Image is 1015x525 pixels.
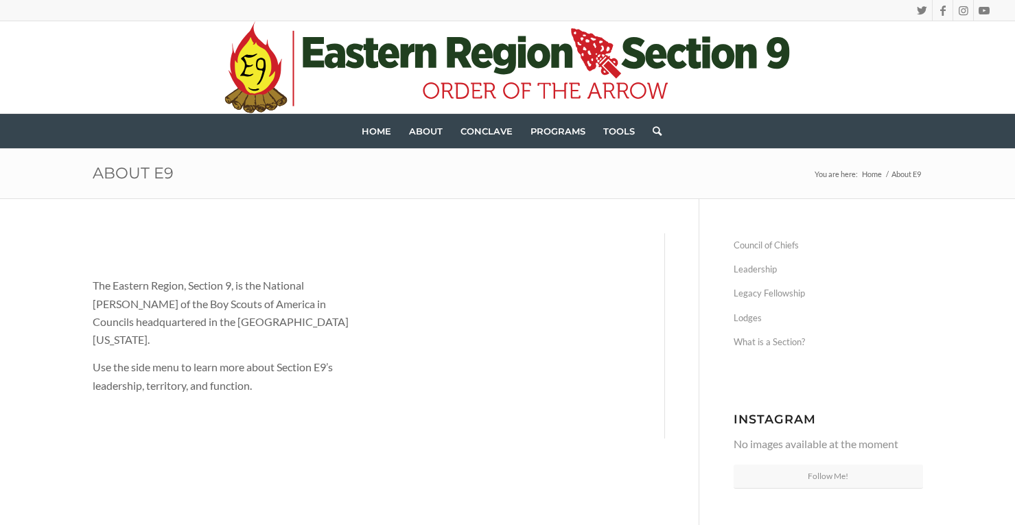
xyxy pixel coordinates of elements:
a: Home [353,114,400,148]
a: Conclave [452,114,522,148]
a: Leadership [734,257,923,281]
a: Follow Me! [734,465,923,489]
span: About E9 [889,169,923,179]
span: Home [362,126,391,137]
p: No images available at the moment [734,435,923,453]
h3: Instagram [734,412,923,425]
a: Tools [594,114,644,148]
a: About E9 [93,163,174,183]
a: Programs [522,114,594,148]
span: You are here: [815,170,858,178]
span: Tools [603,126,635,137]
a: Council of Chiefs [734,233,923,257]
a: Legacy Fellowship [734,281,923,305]
a: What is a Section? [734,330,923,354]
a: Home [860,169,884,179]
span: Conclave [460,126,513,137]
span: About [409,126,443,137]
span: Programs [530,126,585,137]
a: Lodges [734,306,923,330]
a: About [400,114,452,148]
p: Use the side menu to learn more about Section E9’s leadership, territory, and function. [93,358,362,395]
a: Search [644,114,662,148]
span: / [884,169,889,179]
p: The Eastern Region, Section 9, is the National [PERSON_NAME] of the Boy Scouts of America in Coun... [93,277,362,349]
span: Home [862,170,882,178]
